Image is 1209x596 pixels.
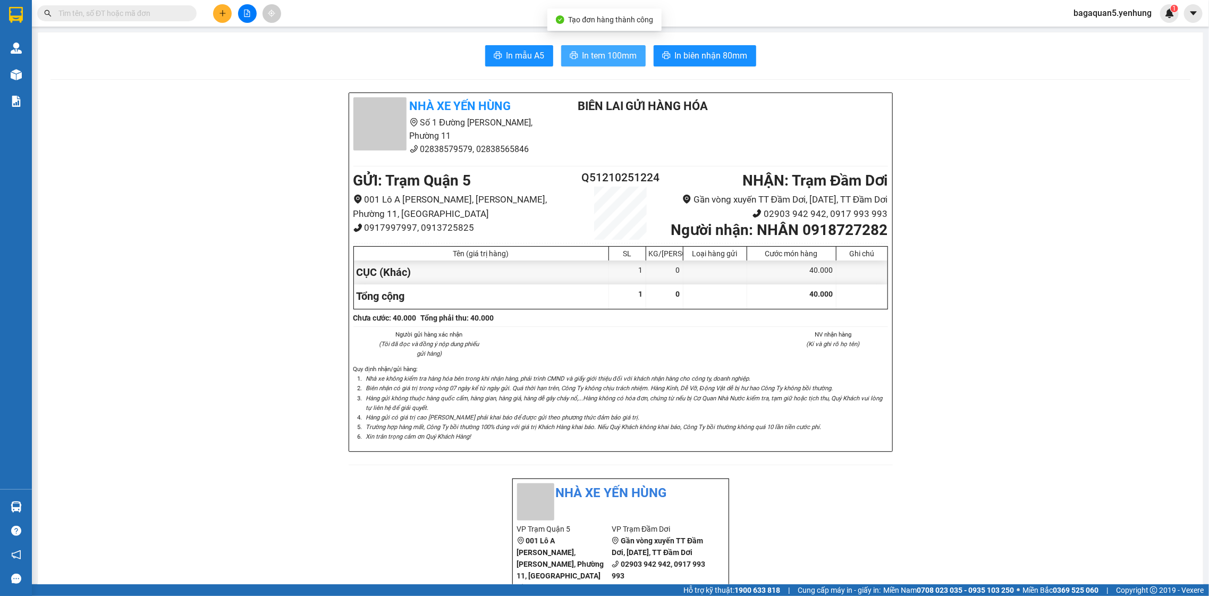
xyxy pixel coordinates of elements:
[353,364,888,441] div: Quy định nhận/gửi hàng :
[1184,4,1203,23] button: caret-down
[366,384,833,392] i: Biên nhận có giá trị trong vòng 07 ngày kể từ ngày gửi. Quá thời hạn trên, Công Ty không chịu trá...
[410,99,511,113] b: Nhà xe Yến Hùng
[779,330,888,339] li: NV nhận hàng
[506,49,545,62] span: In mẫu A5
[353,195,362,204] span: environment
[1150,586,1157,594] span: copyright
[517,584,525,591] span: phone
[421,314,494,322] b: Tổng phải thu: 40.000
[609,261,646,284] div: 1
[612,560,705,580] b: 02903 942 942, 0917 993 993
[357,249,606,258] div: Tên (giá trị hàng)
[379,340,479,357] i: (Tôi đã đọc và đồng ý nộp dung phiếu gửi hàng)
[11,574,21,584] span: message
[578,99,708,113] b: BIÊN LAI GỬI HÀNG HÓA
[67,71,82,82] span: CC :
[366,423,821,431] i: Trường hợp hàng mất, Công Ty bồi thường 100% đúng với giá trị Khách Hàng khai báo. Nếu Quý Khách ...
[366,414,640,421] i: Hàng gửi có giá trị cao [PERSON_NAME] phải khai báo để được gửi theo phương thức đảm bảo giá trị.
[366,375,750,382] i: Nhà xe không kiểm tra hàng hóa bên trong khi nhận hàng, phải trình CMND và giấy giới thiệu đối vớ...
[213,4,232,23] button: plus
[357,290,405,303] span: Tổng cộng
[268,10,275,17] span: aim
[798,584,881,596] span: Cung cấp máy in - giấy in:
[69,47,160,62] div: 0944171999
[410,145,418,153] span: phone
[883,584,1014,596] span: Miền Nam
[485,45,553,66] button: printerIn mẫu A5
[44,10,52,17] span: search
[11,501,22,513] img: warehouse-icon
[917,586,1014,594] strong: 0708 023 035 - 0935 103 250
[807,340,860,348] i: (Kí và ghi rõ họ tên)
[1165,9,1174,18] img: icon-new-feature
[517,537,525,544] span: environment
[570,51,578,61] span: printer
[69,9,160,35] div: Trạm Đầm Dơi
[654,45,756,66] button: printerIn biên nhận 80mm
[410,118,418,127] span: environment
[58,7,184,19] input: Tìm tên, số ĐT hoặc mã đơn
[11,43,22,54] img: warehouse-icon
[69,35,160,47] div: van loi
[639,290,643,298] span: 1
[734,586,780,594] strong: 1900 633 818
[1053,586,1098,594] strong: 0369 525 060
[353,116,551,142] li: Số 1 Đường [PERSON_NAME], Phường 11
[353,314,417,322] b: Chưa cước : 40.000
[9,7,23,23] img: logo-vxr
[753,209,762,218] span: phone
[671,221,887,239] b: Người nhận : NHÂN 0918727282
[612,523,707,535] li: VP Trạm Đầm Dơi
[683,584,780,596] span: Hỗ trợ kỹ thuật:
[556,15,564,24] span: check-circle
[612,537,619,544] span: environment
[646,261,683,284] div: 0
[612,560,619,568] span: phone
[366,433,471,440] i: Xin trân trọng cảm ơn Quý Khách Hàng!
[839,249,885,258] div: Ghi chú
[665,192,887,207] li: Gần vòng xuyến TT Đầm Dơi, [DATE], TT Đầm Dơi
[612,249,643,258] div: SL
[1017,588,1020,592] span: ⚪️
[11,550,21,560] span: notification
[1106,584,1108,596] span: |
[67,69,162,83] div: 50.000
[665,207,887,221] li: 02903 942 942, 0917 993 993
[375,330,484,339] li: Người gửi hàng xác nhận
[747,261,836,284] div: 40.000
[1065,6,1160,20] span: bagaquan5.yenhung
[11,69,22,80] img: warehouse-icon
[353,192,576,221] li: 001 Lô A [PERSON_NAME], [PERSON_NAME], Phường 11, [GEOGRAPHIC_DATA]
[612,536,703,557] b: Gần vòng xuyến TT Đầm Dơi, [DATE], TT Đầm Dơi
[354,261,609,284] div: CỤC (Khác)
[561,45,646,66] button: printerIn tem 100mm
[1171,5,1178,12] sup: 1
[750,249,833,258] div: Cước món hàng
[494,51,502,61] span: printer
[1189,9,1198,18] span: caret-down
[676,290,680,298] span: 0
[219,10,226,17] span: plus
[366,394,882,412] i: Hàng gửi không thuộc hàng quốc cấm, hàng gian, hàng giả, hàng dễ gây cháy nổ,...Hàng không có hóa...
[662,51,671,61] span: printer
[517,523,612,535] li: VP Trạm Quận 5
[582,49,637,62] span: In tem 100mm
[576,169,665,187] h2: Q51210251224
[675,49,748,62] span: In biên nhận 80mm
[788,584,790,596] span: |
[11,96,22,107] img: solution-icon
[353,221,576,235] li: 0917997997, 0913725825
[742,172,887,189] b: NHẬN : Trạm Đầm Dơi
[353,223,362,232] span: phone
[686,249,744,258] div: Loại hàng gửi
[353,172,471,189] b: GỬI : Trạm Quận 5
[243,10,251,17] span: file-add
[517,483,724,503] li: Nhà xe Yến Hùng
[1172,5,1176,12] span: 1
[569,15,654,24] span: Tạo đơn hàng thành công
[238,4,257,23] button: file-add
[9,9,62,35] div: Trạm Quận 5
[682,195,691,204] span: environment
[263,4,281,23] button: aim
[11,526,21,536] span: question-circle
